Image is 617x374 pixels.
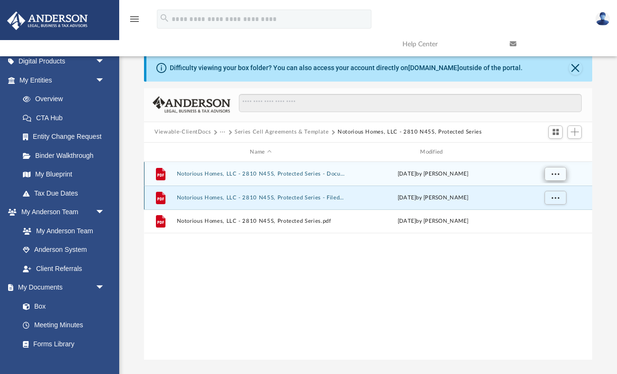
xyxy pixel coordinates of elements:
span: arrow_drop_down [95,52,114,72]
i: search [159,13,170,23]
button: Series Cell Agreements & Template [235,128,329,136]
button: ··· [220,128,226,136]
div: Modified [349,148,517,156]
a: My Documentsarrow_drop_down [7,278,114,297]
a: Client Referrals [13,259,114,278]
a: Anderson System [13,240,114,260]
a: Meeting Minutes [13,316,114,335]
a: Box [13,297,110,316]
button: Notorious Homes, LLC - 2810 N45S, Protected Series - Filed Series Cell.pdf [177,195,345,201]
a: My Entitiesarrow_drop_down [7,71,119,90]
i: menu [129,13,140,25]
button: More options [545,167,566,181]
button: Close [569,62,582,75]
img: Anderson Advisors Platinum Portal [4,11,91,30]
span: arrow_drop_down [95,278,114,298]
button: More options [545,191,566,205]
a: menu [129,18,140,25]
a: Forms Library [13,334,110,353]
a: My Anderson Teamarrow_drop_down [7,203,114,222]
a: Binder Walkthrough [13,146,119,165]
button: Switch to Grid View [548,125,563,139]
a: Overview [13,90,119,109]
div: [DATE] by [PERSON_NAME] [349,170,517,178]
a: Help Center [395,25,503,63]
div: grid [144,162,592,360]
input: Search files and folders [239,94,582,112]
a: Entity Change Request [13,127,119,146]
img: User Pic [596,12,610,26]
a: CTA Hub [13,108,119,127]
a: Tax Due Dates [13,184,119,203]
div: [DATE] by [PERSON_NAME] [349,194,517,202]
button: Notorious Homes, LLC - 2810 N45S, Protected Series [338,128,482,136]
div: Difficulty viewing your box folder? You can also access your account directly on outside of the p... [170,63,523,73]
span: arrow_drop_down [95,203,114,222]
button: Add [567,125,582,139]
span: arrow_drop_down [95,71,114,90]
a: My Anderson Team [13,221,110,240]
button: Viewable-ClientDocs [154,128,211,136]
a: My Blueprint [13,165,114,184]
div: id [148,148,172,156]
button: Notorious Homes, LLC - 2810 N45S, Protected Series.pdf [177,218,345,225]
div: [DATE] by [PERSON_NAME] [349,218,517,226]
button: Notorious Homes, LLC - 2810 N45S, Protected Series - DocuSigned.pdf [177,171,345,177]
div: id [521,148,588,156]
a: Digital Productsarrow_drop_down [7,52,119,71]
div: Name [176,148,345,156]
a: [DOMAIN_NAME] [408,64,459,72]
a: Notarize [13,353,114,373]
